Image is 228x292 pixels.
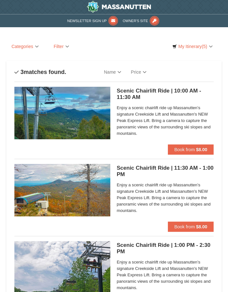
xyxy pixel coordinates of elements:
[196,147,207,152] strong: $8.00
[196,224,207,229] strong: $8.00
[67,19,118,23] a: Newsletter Sign Up
[67,19,106,23] span: Newsletter Sign Up
[99,66,126,78] a: Name
[117,242,214,255] h5: Scenic Chairlift Ride | 1:00 PM - 2:30 PM
[117,259,214,291] span: Enjoy a scenic chairlift ride up Massanutten’s signature Creekside Lift and Massanutten's NEW Pea...
[168,144,214,155] button: Book from $8.00
[117,88,214,101] h5: Scenic Chairlift Ride | 10:00 AM - 11:30 AM
[123,19,148,23] span: Owner's Site
[117,105,214,137] span: Enjoy a scenic chairlift ride up Massanutten’s signature Creekside Lift and Massanutten's NEW Pea...
[174,224,195,229] span: Book from
[14,87,110,139] img: 24896431-1-a2e2611b.jpg
[123,19,159,23] a: Owner's Site
[174,147,195,152] span: Book from
[14,69,66,75] h4: matches found.
[20,69,24,75] span: 3
[168,42,217,51] a: My Itinerary(5)
[117,165,214,178] h5: Scenic Chairlift Ride | 11:30 AM - 1:00 PM
[14,164,110,216] img: 24896431-13-a88f1aaf.jpg
[49,42,74,51] a: Filter
[168,222,214,232] button: Book from $8.00
[10,1,228,13] a: Massanutten Resort
[6,42,44,51] a: Categories
[202,44,207,49] span: (5)
[87,1,151,13] img: Massanutten Resort Logo
[117,182,214,214] span: Enjoy a scenic chairlift ride up Massanutten’s signature Creekside Lift and Massanutten's NEW Pea...
[126,66,151,78] a: Price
